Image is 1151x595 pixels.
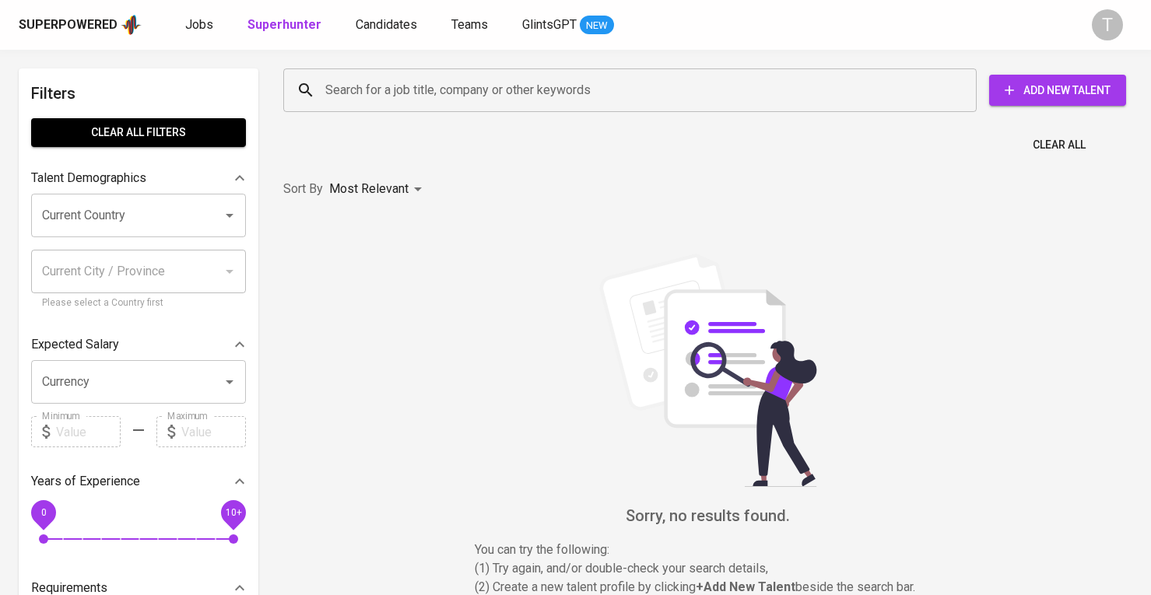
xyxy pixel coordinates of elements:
div: Superpowered [19,16,118,34]
button: Clear All [1026,131,1092,159]
p: Please select a Country first [42,296,235,311]
span: Candidates [356,17,417,32]
p: (1) Try again, and/or double-check your search details, [475,559,942,578]
span: NEW [580,18,614,33]
p: Talent Demographics [31,169,146,187]
p: Years of Experience [31,472,140,491]
p: Sort By [283,180,323,198]
a: Candidates [356,16,420,35]
img: app logo [121,13,142,37]
button: Add New Talent [989,75,1126,106]
span: Teams [451,17,488,32]
span: 0 [40,507,46,518]
p: You can try the following : [475,541,942,559]
a: Jobs [185,16,216,35]
div: Talent Demographics [31,163,246,194]
p: Most Relevant [329,180,409,198]
span: GlintsGPT [522,17,577,32]
b: + Add New Talent [696,579,795,594]
h6: Sorry, no results found. [283,503,1132,528]
input: Value [181,416,246,447]
button: Open [219,205,240,226]
button: Clear All filters [31,118,246,147]
div: Expected Salary [31,329,246,360]
span: Clear All filters [44,123,233,142]
a: Superhunter [247,16,325,35]
img: file_searching.svg [591,254,825,487]
b: Superhunter [247,17,321,32]
span: Jobs [185,17,213,32]
h6: Filters [31,81,246,106]
button: Open [219,371,240,393]
input: Value [56,416,121,447]
a: Teams [451,16,491,35]
span: Add New Talent [1002,81,1114,100]
span: 10+ [225,507,241,518]
div: T [1092,9,1123,40]
p: Expected Salary [31,335,119,354]
div: Years of Experience [31,466,246,497]
a: GlintsGPT NEW [522,16,614,35]
span: Clear All [1033,135,1086,155]
div: Most Relevant [329,175,427,204]
a: Superpoweredapp logo [19,13,142,37]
